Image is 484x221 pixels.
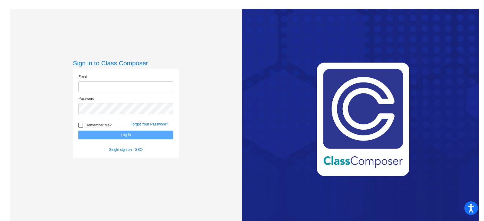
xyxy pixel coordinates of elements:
[130,122,168,126] a: Forgot Your Password?
[73,59,179,67] h3: Sign in to Class Composer
[86,122,112,129] span: Remember Me?
[109,148,142,152] a: Single sign on - SSO
[78,131,173,139] button: Log In
[78,74,87,80] label: Email
[78,96,94,101] label: Password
